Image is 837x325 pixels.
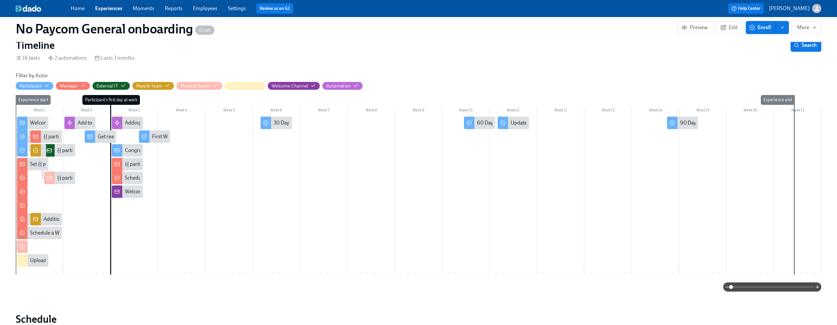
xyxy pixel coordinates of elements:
[253,107,300,115] div: Week 6
[56,82,90,90] button: Manager
[229,83,253,89] div: Hide Talent Team
[132,82,174,90] button: People Team
[98,133,156,140] div: Get ready for your first day
[16,21,214,37] h1: No Paycom General onboarding
[44,172,76,184] div: {{ participant.startDate | MM-DD-YYYY }} : {{ participant.fullName }} - Set Up Needs
[225,82,265,90] button: Talent Team
[16,107,63,115] div: Week 1
[60,83,78,89] div: Hide Manager
[112,117,143,129] div: Adding to channel
[139,130,170,143] div: First Week Check In
[57,147,240,154] div: {{ participant.startDate | MM-DD-YYYY }} : {{ participant.fullName }} - Set Up Needs
[776,21,789,34] button: enroll
[17,117,48,129] div: Welcome to Mastermind
[726,107,774,115] div: Week 16
[16,72,48,79] h6: Filter by Actor
[322,82,363,90] button: Automation
[63,107,111,115] div: Week 2
[256,3,293,14] button: Review us on G2
[111,107,158,115] div: Week 3
[205,107,253,115] div: Week 5
[731,5,760,12] span: Help Center
[498,117,529,129] div: Update your 401k contributions
[94,54,135,62] div: Lasts 3 months
[348,107,395,115] div: Week 8
[96,83,118,89] div: Hide External IT
[511,119,581,126] div: Update your 401k contributions
[125,161,214,168] div: {{ participant.firstName }} starts [DATE]!
[750,24,771,31] span: Enroll
[193,5,217,11] a: Employees
[477,119,513,126] div: 60 Day Check In
[584,107,632,115] div: Week 13
[326,83,351,89] div: Hide Automation
[537,107,584,115] div: Week 12
[125,147,184,154] div: Congrats on your first day!
[16,82,53,90] button: Participant
[16,95,51,105] div: Experience start
[746,21,776,34] button: Enroll
[442,107,489,115] div: Week 10
[683,24,708,31] span: Preview
[93,82,130,90] button: External IT
[125,188,205,195] div: Welcome {{ participant.fullName }}!
[95,5,122,11] a: Experiences
[722,24,738,31] span: Edit
[125,119,165,126] div: Adding to channel
[16,5,41,12] img: dado
[112,172,143,184] div: Schedule {{ participant.firstName }}'s Check Ins
[136,83,162,89] div: Hide People Team
[680,119,716,126] div: 90 Day Check In
[795,42,817,48] span: Search
[489,107,537,115] div: Week 11
[44,144,76,157] div: {{ participant.startDate | MM-DD-YYYY }} : {{ participant.fullName }} - Set Up Needs
[16,5,71,12] a: dado
[17,158,48,170] div: Set {{ participant.fullName }} up for success!
[30,257,127,264] div: Upload {{ participant.fullName }}'s Resume
[30,213,62,225] div: Additional hardware needs
[16,54,40,62] div: 16 tasks
[30,130,62,143] div: {{ participant.firstName }}'s Laptop
[667,117,698,129] div: 90 Day Check In
[464,117,495,129] div: 60 Day Check In
[71,5,85,11] a: Home
[112,185,143,198] div: Welcome {{ participant.fullName }}!
[82,95,140,105] div: Participant's first day at work
[716,21,743,34] button: Edit
[761,95,794,105] div: Experience end
[272,83,308,89] div: Hide Welcome Channel
[791,39,821,52] button: Search
[677,21,713,34] button: Preview
[268,82,320,90] button: Welcome Channel
[228,5,246,11] a: Settings
[16,39,55,52] h2: Timeline
[43,216,104,223] div: Additional hardware needs
[300,107,348,115] div: Week 7
[30,161,128,168] div: Set {{ participant.fullName }} up for success!
[158,107,205,115] div: Week 4
[180,83,211,89] div: Hide Physical Assets
[177,82,222,90] button: Physical Assets
[85,130,116,143] div: Get ready for your first day
[274,119,309,126] div: 30 Day Check In
[48,54,87,62] div: 2 automations
[17,227,62,239] div: Schedule a Welcome Lunch
[769,5,810,12] p: [PERSON_NAME]
[152,133,196,140] div: First Week Check In
[769,4,821,13] button: [PERSON_NAME]
[679,107,726,115] div: Week 15
[17,254,48,267] div: Upload {{ participant.fullName }}'s Resume
[195,28,214,33] span: Draft
[125,174,230,182] div: Schedule {{ participant.firstName }}'s Check Ins
[632,107,679,115] div: Week 14
[64,117,96,129] div: Add to HR onboarding
[728,3,764,14] button: Help Center
[30,119,85,126] div: Welcome to Mastermind
[261,117,292,129] div: 30 Day Check In
[260,5,290,12] a: Review us on G2
[797,24,816,31] span: More
[57,174,240,182] div: {{ participant.startDate | MM-DD-YYYY }} : {{ participant.fullName }} - Set Up Needs
[165,5,182,11] a: Reports
[774,107,821,115] div: Week 17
